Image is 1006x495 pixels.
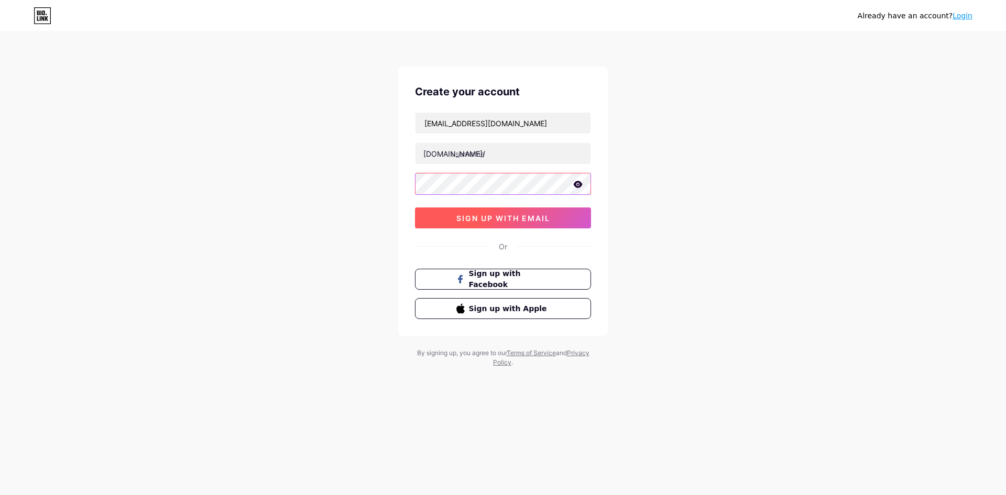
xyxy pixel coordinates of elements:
input: username [415,143,591,164]
div: Or [499,241,507,252]
div: Create your account [415,84,591,100]
div: [DOMAIN_NAME]/ [423,148,485,159]
span: Sign up with Facebook [469,268,550,290]
button: sign up with email [415,207,591,228]
a: Login [953,12,972,20]
span: sign up with email [456,214,550,223]
span: Sign up with Apple [469,303,550,314]
button: Sign up with Apple [415,298,591,319]
a: Terms of Service [507,349,556,357]
button: Sign up with Facebook [415,269,591,290]
input: Email [415,113,591,134]
div: By signing up, you agree to our and . [414,348,592,367]
div: Already have an account? [858,10,972,21]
